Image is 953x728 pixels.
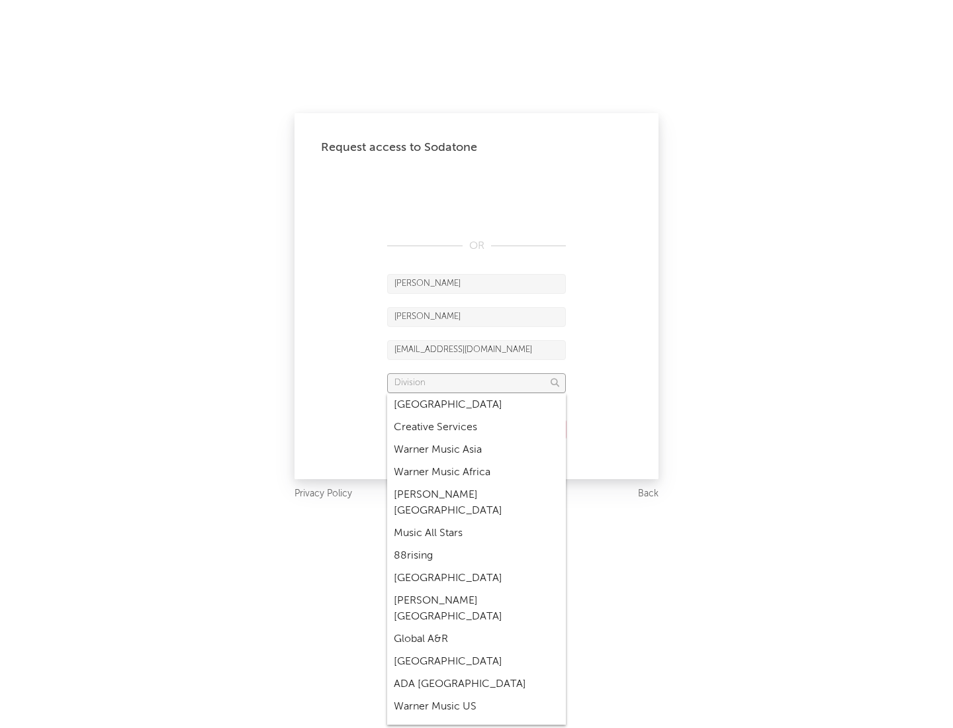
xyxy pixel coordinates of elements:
div: [GEOGRAPHIC_DATA] [387,651,566,673]
div: OR [387,238,566,254]
input: Last Name [387,307,566,327]
input: First Name [387,274,566,294]
div: [PERSON_NAME] [GEOGRAPHIC_DATA] [387,484,566,522]
input: Division [387,373,566,393]
div: Request access to Sodatone [321,140,632,156]
div: Global A&R [387,628,566,651]
a: Back [638,486,658,502]
div: 88rising [387,545,566,567]
div: ADA [GEOGRAPHIC_DATA] [387,673,566,696]
div: [GEOGRAPHIC_DATA] [387,394,566,416]
div: Creative Services [387,416,566,439]
div: Warner Music Africa [387,461,566,484]
div: Warner Music Asia [387,439,566,461]
div: [GEOGRAPHIC_DATA] [387,567,566,590]
div: [PERSON_NAME] [GEOGRAPHIC_DATA] [387,590,566,628]
div: Warner Music US [387,696,566,718]
a: Privacy Policy [295,486,352,502]
div: Music All Stars [387,522,566,545]
input: Email [387,340,566,360]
